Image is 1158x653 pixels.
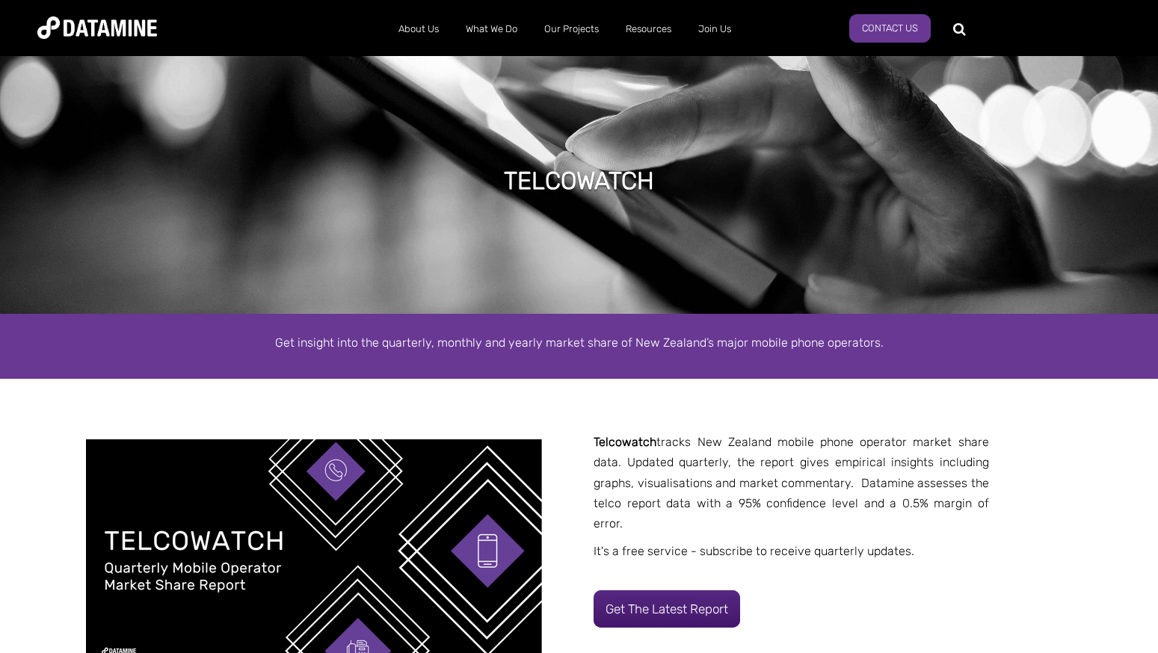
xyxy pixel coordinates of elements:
a: Resources [612,10,685,49]
a: What We Do [452,10,531,49]
a: Join Us [685,10,745,49]
strong: Telcowatch [594,435,656,449]
a: Contact Us [849,14,931,43]
span: tracks New Zealand mobile phone operator market share data. Updated quarterly, the report gives e... [594,435,988,530]
a: Our Projects [531,10,612,49]
a: Get the latest report [594,590,740,628]
span: It's a free service - subscribe to receive quarterly updates. [594,544,914,558]
p: Get insight into the quarterly, monthly and yearly market share of New Zealand’s major mobile pho... [153,332,1005,353]
h1: TELCOWATCH [504,164,654,197]
img: Datamine [37,16,157,39]
a: About Us [385,10,452,49]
